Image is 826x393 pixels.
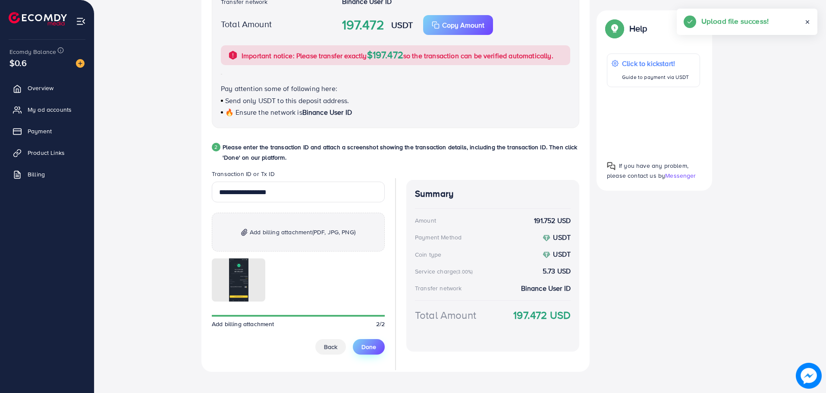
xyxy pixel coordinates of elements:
span: Binance User ID [302,107,352,117]
legend: Transaction ID or Tx ID [212,170,385,182]
a: Overview [6,79,88,97]
div: 2 [212,143,220,151]
img: coin [543,251,550,259]
button: Back [315,339,346,355]
h4: Summary [415,189,571,199]
span: Add billing attachment [250,227,355,237]
span: 2/2 [376,320,385,328]
p: Help [629,23,647,34]
img: Popup guide [607,162,616,170]
p: Copy Amount [442,20,484,30]
span: Payment [28,127,52,135]
img: image [796,363,821,388]
p: Please enter the transaction ID and attach a screenshot showing the transaction details, includin... [223,142,579,163]
span: $197.472 [367,48,403,61]
span: If you have any problem, please contact us by [607,161,688,180]
a: My ad accounts [6,101,88,118]
span: My ad accounts [28,105,72,114]
div: Service charge [415,267,475,276]
p: Send only USDT to this deposit address. [221,95,570,106]
strong: 191.752 USD [534,216,571,226]
label: Total Amount [221,18,272,30]
span: (PDF, JPG, PNG) [312,228,355,236]
span: Messenger [665,171,696,180]
strong: USDT [553,249,571,259]
img: menu [76,16,86,26]
button: Done [353,339,385,355]
img: coin [543,234,550,242]
a: Billing [6,166,88,183]
div: Payment Method [415,233,462,242]
span: Product Links [28,148,65,157]
span: Ecomdy Balance [9,47,56,56]
strong: USDT [553,233,571,242]
span: Add billing attachment [212,320,274,328]
span: 🔥 Ensure the network is [225,107,302,117]
img: alert [228,50,238,60]
p: Pay attention some of following here: [221,83,570,94]
span: Back [324,343,337,351]
img: img uploaded [229,258,248,302]
img: img [241,229,248,236]
strong: 5.73 USD [543,266,571,276]
strong: 197.472 [342,16,384,35]
strong: 197.472 USD [513,308,571,323]
div: Transfer network [415,284,462,292]
div: Total Amount [415,308,476,323]
a: Product Links [6,144,88,161]
a: Payment [6,123,88,140]
img: Popup guide [607,21,622,36]
p: Important notice: Please transfer exactly so the transaction can be verified automatically. [242,50,553,61]
small: (3.00%) [456,268,473,275]
strong: Binance User ID [521,283,571,293]
span: Billing [28,170,45,179]
img: logo [9,12,67,25]
p: Guide to payment via USDT [622,72,689,82]
p: Click to kickstart! [622,58,689,69]
strong: USDT [391,19,413,31]
span: Overview [28,84,53,92]
button: Copy Amount [423,15,493,35]
img: image [76,59,85,68]
div: Coin type [415,250,441,259]
span: Done [361,343,376,351]
div: Amount [415,216,436,225]
span: $0.6 [9,57,27,69]
h5: Upload file success! [701,16,769,27]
